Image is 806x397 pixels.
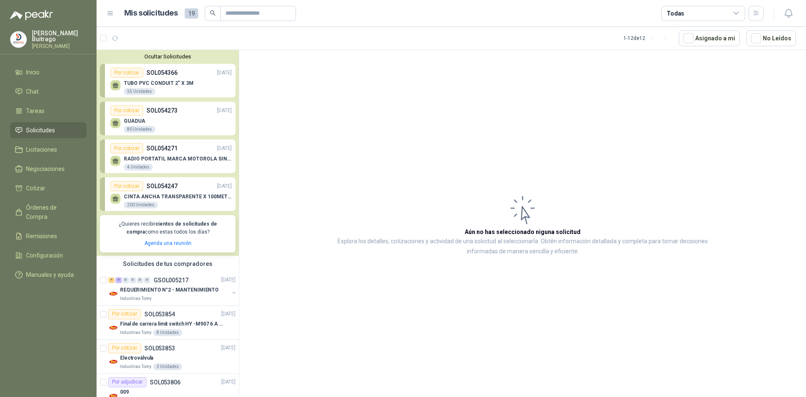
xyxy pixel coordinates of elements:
[144,240,191,246] a: Agenda una reunión
[10,200,86,225] a: Órdenes de Compra
[26,184,45,193] span: Cotizar
[10,103,86,119] a: Tareas
[124,164,153,171] div: 4 Unidades
[110,143,143,153] div: Por cotizar
[100,64,236,97] a: Por cotizarSOL054366[DATE] TUBO PVC CONDUIT 2" X 3M55 Unidades
[108,377,147,387] div: Por adjudicar
[26,126,55,135] span: Solicitudes
[32,44,86,49] p: [PERSON_NAME]
[210,10,216,16] span: search
[10,84,86,100] a: Chat
[124,194,232,200] p: CINTA ANCHA TRANSPARENTE X 100METROS
[10,32,26,47] img: Company Logo
[108,343,141,353] div: Por cotizar
[10,247,86,263] a: Configuración
[120,286,219,294] p: REQUERIMIENTO N°2 - MANTENIMIENTO
[97,256,239,272] div: Solicitudes de tus compradores
[26,270,74,279] span: Manuales y ayuda
[147,68,178,77] p: SOL054366
[105,220,230,236] p: ¿Quieres recibir como estas todos los días?
[126,221,217,235] b: cientos de solicitudes de compra
[217,69,232,77] p: [DATE]
[123,277,129,283] div: 0
[147,144,178,153] p: SOL054271
[26,251,63,260] span: Configuración
[144,345,175,351] p: SOL053853
[144,277,150,283] div: 0
[108,357,118,367] img: Company Logo
[124,202,158,208] div: 200 Unidades
[153,363,182,370] div: 3 Unidades
[110,181,143,191] div: Por cotizar
[124,156,232,162] p: RADIO PORTATIL MARCA MOTOROLA SIN PANTALLA CON GPS, INCLUYE: ANTENA, BATERIA, CLIP Y CARGADOR
[115,277,122,283] div: 4
[108,323,118,333] img: Company Logo
[10,10,53,20] img: Logo peakr
[679,30,740,46] button: Asignado a mi
[120,363,152,370] p: Industrias Tomy
[108,275,237,302] a: 4 4 0 0 0 0 GSOL005217[DATE] Company LogoREQUERIMIENTO N°2 - MANTENIMIENTOIndustrias Tomy
[97,340,239,374] a: Por cotizarSOL053853[DATE] Company LogoElectroválvulaIndustrias Tomy3 Unidades
[26,231,57,241] span: Remisiones
[26,203,79,221] span: Órdenes de Compra
[110,105,143,116] div: Por cotizar
[120,354,153,362] p: Electroválvula
[153,329,182,336] div: 8 Unidades
[32,30,86,42] p: [PERSON_NAME] Buitrago
[667,9,684,18] div: Todas
[108,309,141,319] div: Por cotizar
[10,122,86,138] a: Solicitudes
[217,182,232,190] p: [DATE]
[150,379,181,385] p: SOL053806
[221,378,236,386] p: [DATE]
[147,106,178,115] p: SOL054273
[124,126,155,133] div: 80 Unidades
[120,320,225,328] p: Final de carrera limit switch HY -M907 6 A - 250 V a.c
[124,118,155,124] p: GUADUA
[124,88,155,95] div: 55 Unidades
[110,68,143,78] div: Por cotizar
[26,106,44,116] span: Tareas
[97,50,239,256] div: Ocultar SolicitudesPor cotizarSOL054366[DATE] TUBO PVC CONDUIT 2" X 3M55 UnidadesPor cotizarSOL05...
[323,237,722,257] p: Explora los detalles, cotizaciones y actividad de una solicitud al seleccionarla. Obtén informaci...
[97,306,239,340] a: Por cotizarSOL053854[DATE] Company LogoFinal de carrera limit switch HY -M907 6 A - 250 V a.cIndu...
[10,64,86,80] a: Inicio
[137,277,143,283] div: 0
[154,277,188,283] p: GSOL005217
[100,102,236,135] a: Por cotizarSOL054273[DATE] GUADUA80 Unidades
[465,227,581,237] h3: Aún no has seleccionado niguna solicitud
[100,177,236,211] a: Por cotizarSOL054247[DATE] CINTA ANCHA TRANSPARENTE X 100METROS200 Unidades
[100,139,236,173] a: Por cotizarSOL054271[DATE] RADIO PORTATIL MARCA MOTOROLA SIN PANTALLA CON GPS, INCLUYE: ANTENA, B...
[100,53,236,60] button: Ocultar Solicitudes
[10,180,86,196] a: Cotizar
[10,161,86,177] a: Negociaciones
[746,30,796,46] button: No Leídos
[10,142,86,158] a: Licitaciones
[623,32,672,45] div: 1 - 12 de 12
[120,295,152,302] p: Industrias Tomy
[124,7,178,19] h1: Mis solicitudes
[120,388,129,396] p: 009
[217,107,232,115] p: [DATE]
[124,80,194,86] p: TUBO PVC CONDUIT 2" X 3M
[26,68,39,77] span: Inicio
[26,87,39,96] span: Chat
[120,329,152,336] p: Industrias Tomy
[221,310,236,318] p: [DATE]
[147,181,178,191] p: SOL054247
[185,8,198,18] span: 19
[130,277,136,283] div: 0
[10,228,86,244] a: Remisiones
[221,344,236,352] p: [DATE]
[217,145,232,152] p: [DATE]
[144,311,175,317] p: SOL053854
[221,276,236,284] p: [DATE]
[26,164,65,174] span: Negociaciones
[108,289,118,299] img: Company Logo
[26,145,57,154] span: Licitaciones
[108,277,115,283] div: 4
[10,267,86,283] a: Manuales y ayuda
